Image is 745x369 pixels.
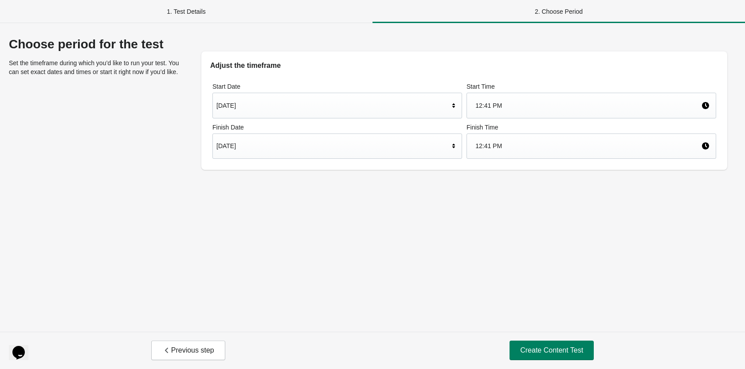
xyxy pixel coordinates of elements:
label: Start Time [467,82,716,91]
label: Start Date [212,82,462,91]
iframe: chat widget [9,334,37,360]
div: Choose period for the test [9,37,185,51]
div: 12:41 PM [475,137,701,154]
div: [DATE] [216,137,449,154]
button: Previous step [151,341,225,360]
p: Set the timeframe during which you’d like to run your test. You can set exact dates and times or ... [9,59,185,76]
h2: Adjust the timeframe [210,60,718,71]
span: Previous step [162,346,214,355]
div: 12:41 PM [475,97,701,114]
label: Finish Date [212,123,462,132]
div: [DATE] [216,97,449,114]
button: Create Content Test [510,341,594,360]
span: Create Content Test [520,346,583,355]
label: Finish Time [467,123,716,132]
